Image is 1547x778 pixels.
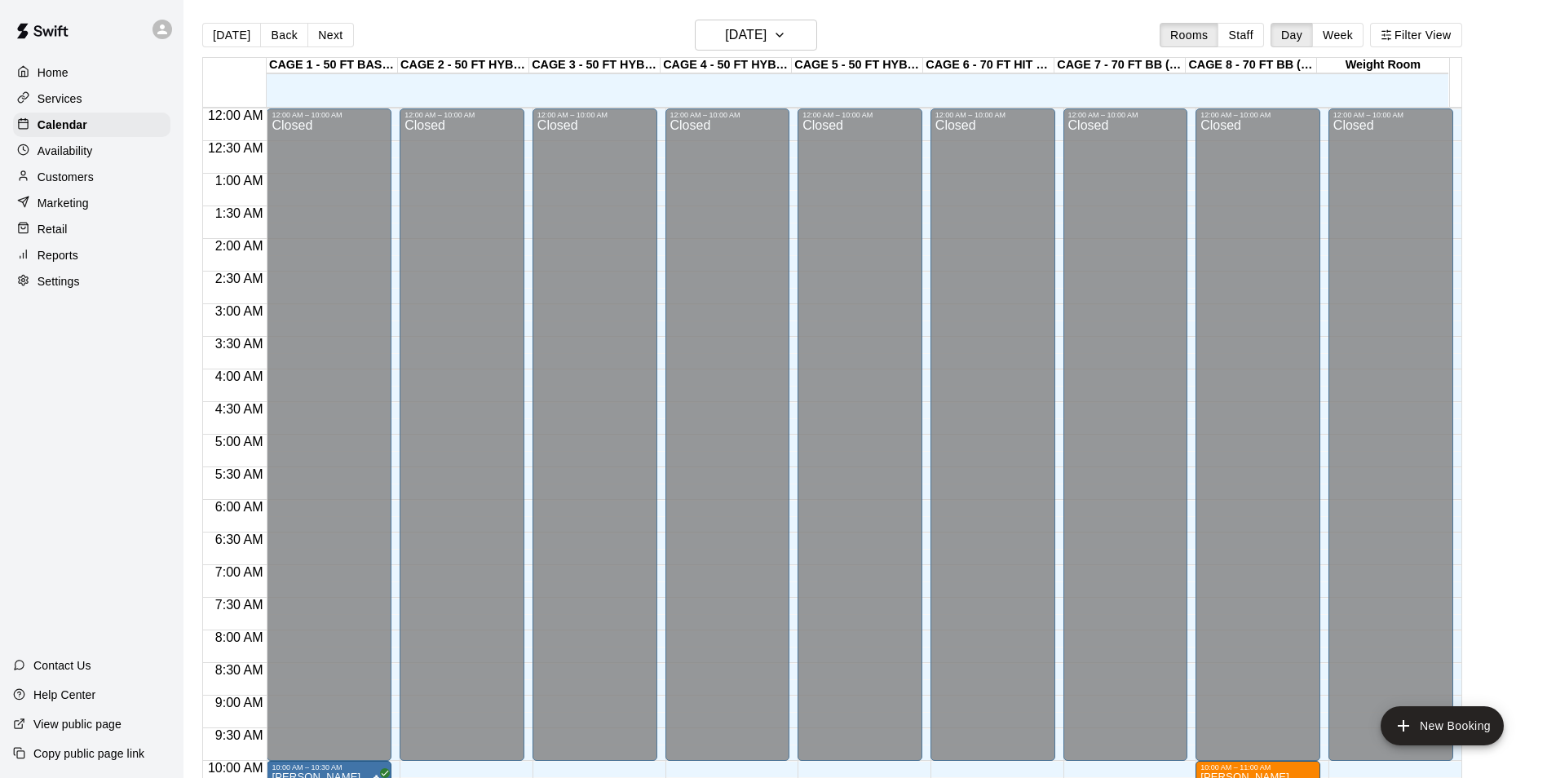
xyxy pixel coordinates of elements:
span: 12:30 AM [204,141,267,155]
div: Closed [670,119,785,767]
div: 10:00 AM – 11:00 AM [1200,763,1315,771]
a: Customers [13,165,170,189]
div: 12:00 AM – 10:00 AM: Closed [930,108,1055,761]
span: 9:00 AM [211,696,267,709]
div: 12:00 AM – 10:00 AM [935,111,1050,119]
div: Closed [537,119,652,767]
div: 12:00 AM – 10:00 AM: Closed [798,108,922,761]
div: 12:00 AM – 10:00 AM [1333,111,1448,119]
div: CAGE 2 - 50 FT HYBRID BB/SB [398,58,529,73]
a: Settings [13,269,170,294]
div: 12:00 AM – 10:00 AM: Closed [1063,108,1188,761]
button: [DATE] [695,20,817,51]
p: Calendar [38,117,87,133]
p: Customers [38,169,94,185]
button: Back [260,23,308,47]
a: Reports [13,243,170,267]
button: add [1381,706,1504,745]
button: Next [307,23,353,47]
div: Closed [1200,119,1315,767]
p: View public page [33,716,122,732]
div: CAGE 6 - 70 FT HIT TRAX [923,58,1054,73]
div: 12:00 AM – 10:00 AM [1200,111,1315,119]
div: 12:00 AM – 10:00 AM [1068,111,1183,119]
h6: [DATE] [725,24,767,46]
p: Settings [38,273,80,290]
div: 12:00 AM – 10:00 AM: Closed [533,108,657,761]
p: Availability [38,143,93,159]
a: Marketing [13,191,170,215]
span: 3:30 AM [211,337,267,351]
div: 10:00 AM – 10:30 AM [272,763,387,771]
span: 8:00 AM [211,630,267,644]
p: Home [38,64,69,81]
div: CAGE 4 - 50 FT HYBRID BB/SB [661,58,792,73]
span: 1:30 AM [211,206,267,220]
div: 12:00 AM – 10:00 AM: Closed [665,108,790,761]
a: Retail [13,217,170,241]
div: 12:00 AM – 10:00 AM: Closed [400,108,524,761]
div: 12:00 AM – 10:00 AM: Closed [267,108,391,761]
span: 7:30 AM [211,598,267,612]
div: CAGE 7 - 70 FT BB (w/ pitching mound) [1054,58,1186,73]
button: Rooms [1160,23,1218,47]
button: Staff [1218,23,1264,47]
span: 10:00 AM [204,761,267,775]
div: CAGE 3 - 50 FT HYBRID BB/SB [529,58,661,73]
div: Closed [404,119,519,767]
span: 8:30 AM [211,663,267,677]
span: 5:30 AM [211,467,267,481]
div: 12:00 AM – 10:00 AM [537,111,652,119]
span: 12:00 AM [204,108,267,122]
a: Availability [13,139,170,163]
span: 7:00 AM [211,565,267,579]
div: Closed [1333,119,1448,767]
span: 9:30 AM [211,728,267,742]
div: Closed [802,119,917,767]
span: 6:30 AM [211,533,267,546]
p: Retail [38,221,68,237]
div: 12:00 AM – 10:00 AM [272,111,387,119]
span: 5:00 AM [211,435,267,449]
button: Day [1271,23,1313,47]
span: 4:30 AM [211,402,267,416]
span: 2:00 AM [211,239,267,253]
div: Closed [272,119,387,767]
span: 6:00 AM [211,500,267,514]
p: Copy public page link [33,745,144,762]
div: Closed [935,119,1050,767]
a: Services [13,86,170,111]
button: [DATE] [202,23,261,47]
span: 4:00 AM [211,369,267,383]
div: CAGE 1 - 50 FT BASEBALL w/ Auto Feeder [267,58,398,73]
p: Contact Us [33,657,91,674]
p: Services [38,91,82,107]
div: Weight Room [1317,58,1448,73]
span: 2:30 AM [211,272,267,285]
div: 12:00 AM – 10:00 AM [670,111,785,119]
div: 12:00 AM – 10:00 AM [802,111,917,119]
div: 12:00 AM – 10:00 AM: Closed [1196,108,1320,761]
p: Marketing [38,195,89,211]
a: Calendar [13,113,170,137]
span: 1:00 AM [211,174,267,188]
p: Reports [38,247,78,263]
a: Home [13,60,170,85]
div: 12:00 AM – 10:00 AM [404,111,519,119]
div: CAGE 5 - 50 FT HYBRID SB/BB [792,58,923,73]
button: Filter View [1370,23,1461,47]
div: 12:00 AM – 10:00 AM: Closed [1328,108,1453,761]
p: Help Center [33,687,95,703]
div: Closed [1068,119,1183,767]
div: CAGE 8 - 70 FT BB (w/ pitching mound) [1186,58,1317,73]
span: 3:00 AM [211,304,267,318]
